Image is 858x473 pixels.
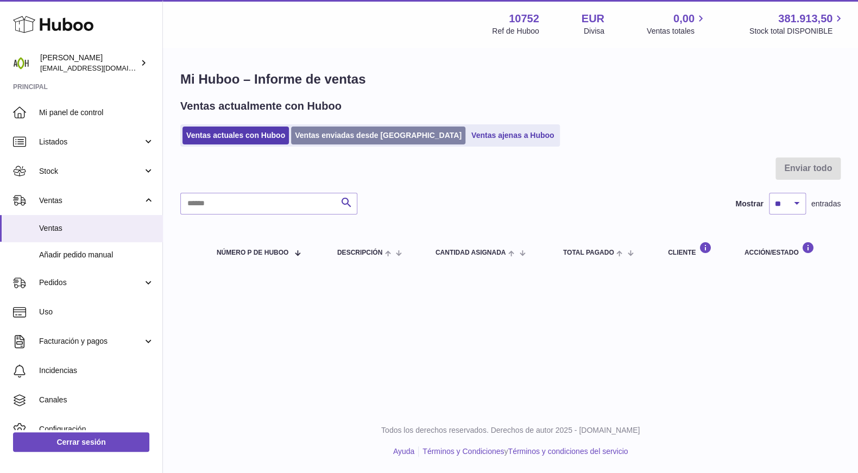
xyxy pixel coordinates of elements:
span: Stock total DISPONIBLE [749,26,845,36]
strong: 10752 [509,11,539,26]
span: Stock [39,166,143,176]
a: Cerrar sesión [13,432,149,452]
a: Términos y condiciones del servicio [508,447,628,456]
a: Ventas enviadas desde [GEOGRAPHIC_DATA] [291,127,465,144]
div: Divisa [584,26,604,36]
span: Cantidad ASIGNADA [436,249,506,256]
span: Incidencias [39,365,154,376]
span: Ventas totales [647,26,707,36]
span: Añadir pedido manual [39,250,154,260]
label: Mostrar [735,199,763,209]
a: 0,00 Ventas totales [647,11,707,36]
p: Todos los derechos reservados. Derechos de autor 2025 - [DOMAIN_NAME] [172,425,849,436]
div: Cliente [668,242,723,256]
div: Acción/Estado [745,242,830,256]
li: y [419,446,628,457]
h2: Ventas actualmente con Huboo [180,99,342,113]
span: Pedidos [39,278,143,288]
span: Descripción [337,249,382,256]
div: Ref de Huboo [492,26,539,36]
span: Ventas [39,195,143,206]
span: número P de Huboo [217,249,288,256]
a: Términos y Condiciones [422,447,504,456]
span: Total pagado [563,249,614,256]
span: [EMAIL_ADDRESS][DOMAIN_NAME] [40,64,160,72]
span: Mi panel de control [39,108,154,118]
span: Configuración [39,424,154,434]
span: entradas [811,199,841,209]
div: [PERSON_NAME] [40,53,138,73]
span: Listados [39,137,143,147]
span: Uso [39,307,154,317]
span: 381.913,50 [778,11,832,26]
img: info@adaptohealue.com [13,55,29,71]
span: Canales [39,395,154,405]
span: Ventas [39,223,154,234]
a: Ventas actuales con Huboo [182,127,289,144]
strong: EUR [582,11,604,26]
span: Facturación y pagos [39,336,143,346]
h1: Mi Huboo – Informe de ventas [180,71,841,88]
a: 381.913,50 Stock total DISPONIBLE [749,11,845,36]
a: Ventas ajenas a Huboo [468,127,558,144]
span: 0,00 [673,11,695,26]
a: Ayuda [393,447,414,456]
